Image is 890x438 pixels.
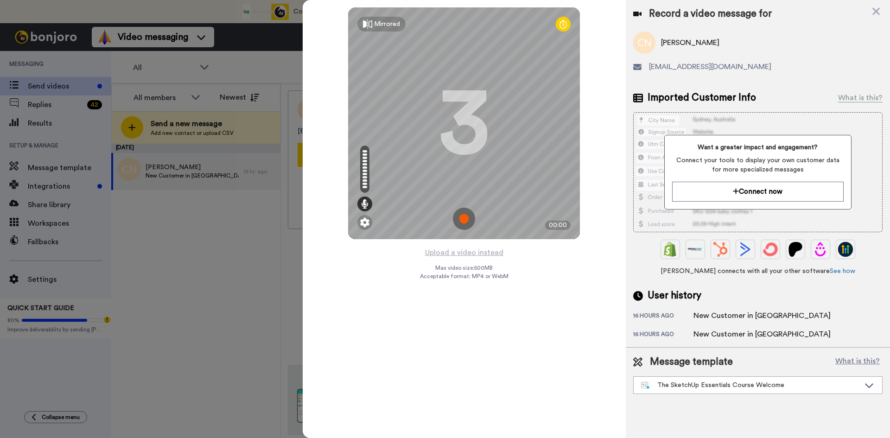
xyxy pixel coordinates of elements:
div: New Customer in [GEOGRAPHIC_DATA] [693,310,831,321]
span: Imported Customer Info [648,91,756,105]
img: Ontraport [688,242,703,257]
span: Connect your tools to display your own customer data for more specialized messages [672,156,843,174]
img: Drip [813,242,828,257]
img: ActiveCampaign [738,242,753,257]
img: Shopify [663,242,678,257]
img: Patreon [788,242,803,257]
img: ic_record_start.svg [453,208,475,230]
span: Max video size: 500 MB [435,264,493,272]
img: nextgen-template.svg [641,382,650,389]
img: Hubspot [713,242,728,257]
span: Message template [650,355,733,369]
span: User history [648,289,701,303]
button: Connect now [672,182,843,202]
div: New Customer in [GEOGRAPHIC_DATA] [693,329,831,340]
span: Want a greater impact and engagement? [672,143,843,152]
img: GoHighLevel [838,242,853,257]
img: ConvertKit [763,242,778,257]
button: What is this? [833,355,883,369]
span: [PERSON_NAME] connects with all your other software [633,267,883,276]
div: 16 hours ago [633,330,693,340]
div: The SketchUp Essentials Course Welcome [641,381,860,390]
button: Upload a video instead [422,247,506,259]
div: What is this? [838,92,883,103]
div: 16 hours ago [633,312,693,321]
a: See how [830,268,855,274]
div: 00:00 [545,221,571,230]
img: ic_gear.svg [360,218,369,227]
span: Acceptable format: MP4 or WebM [420,273,509,280]
div: 3 [439,89,489,158]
